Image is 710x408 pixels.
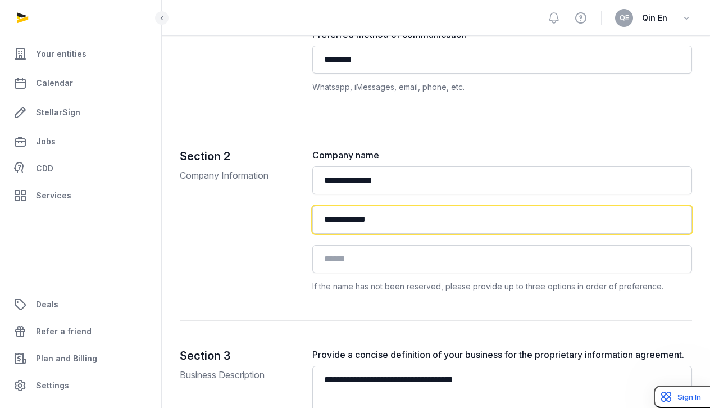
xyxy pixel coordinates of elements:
span: Jobs [36,135,56,148]
a: Calendar [9,70,152,97]
span: Refer a friend [36,325,92,338]
a: Plan and Billing [9,345,152,372]
label: Company name [312,148,692,162]
div: Whatsapp, iMessages, email, phone, etc. [312,80,692,94]
a: CDD [9,157,152,180]
span: Plan and Billing [36,352,97,365]
a: Jobs [9,128,152,155]
button: QE [615,9,633,27]
span: Your entities [36,47,87,61]
a: Refer a friend [9,318,152,345]
h2: Section 3 [180,348,294,364]
span: QE [620,15,629,21]
a: StellarSign [9,99,152,126]
div: If the name has not been reserved, please provide up to three options in order of preference. [312,280,692,293]
p: Business Description [180,368,294,382]
span: Settings [36,379,69,392]
span: Calendar [36,76,73,90]
a: Settings [9,372,152,399]
iframe: Chat Widget [508,278,710,408]
a: Your entities [9,40,152,67]
span: Deals [36,298,58,311]
span: StellarSign [36,106,80,119]
h2: Section 2 [180,148,294,164]
label: Provide a concise definition of your business for the proprietary information agreement. [312,348,692,361]
span: Services [36,189,71,202]
a: Services [9,182,152,209]
p: Company Information [180,169,294,182]
span: CDD [36,162,53,175]
a: Deals [9,291,152,318]
span: Qin En [642,11,667,25]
